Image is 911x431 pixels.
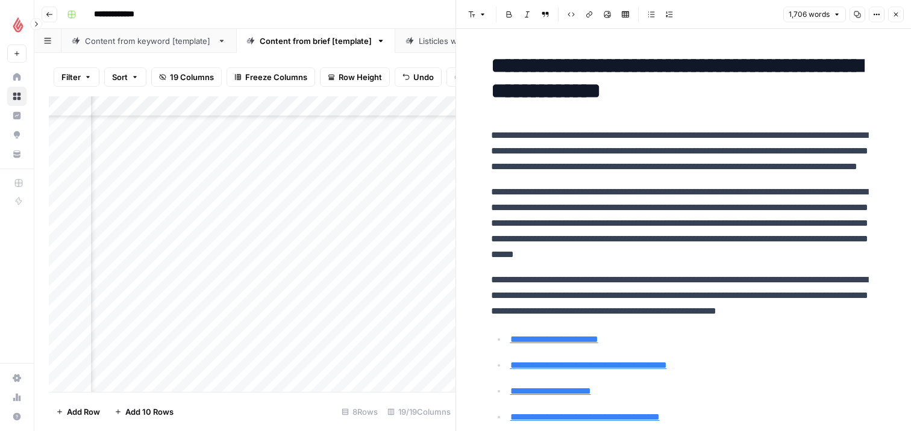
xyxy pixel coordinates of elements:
div: Content from brief [template] [260,35,372,47]
button: Sort [104,67,146,87]
span: Add Row [67,406,100,418]
div: 8 Rows [337,402,383,421]
span: Undo [413,71,434,83]
a: Home [7,67,27,87]
span: 19 Columns [170,71,214,83]
a: Content from keyword [template] [61,29,236,53]
button: Workspace: Lightspeed [7,10,27,40]
span: Freeze Columns [245,71,307,83]
button: Help + Support [7,407,27,426]
span: Add 10 Rows [125,406,174,418]
button: Row Height [320,67,390,87]
a: Browse [7,87,27,106]
button: 1,706 words [783,7,846,22]
span: Row Height [339,71,382,83]
img: Lightspeed Logo [7,14,29,36]
span: Sort [112,71,128,83]
button: Add 10 Rows [107,402,181,421]
a: Opportunities [7,125,27,144]
button: 19 Columns [151,67,222,87]
button: Filter [54,67,99,87]
a: Content from brief [template] [236,29,395,53]
button: Add Row [49,402,107,421]
a: Settings [7,368,27,388]
button: Freeze Columns [227,67,315,87]
a: Insights [7,106,27,125]
a: Usage [7,388,27,407]
span: Filter [61,71,81,83]
div: 19/19 Columns [383,402,456,421]
span: 1,706 words [789,9,830,20]
div: Content from keyword [template] [85,35,213,47]
button: Undo [395,67,442,87]
a: Your Data [7,144,27,164]
div: Listicles workflow [template] [419,35,528,47]
a: Listicles workflow [template] [395,29,551,53]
